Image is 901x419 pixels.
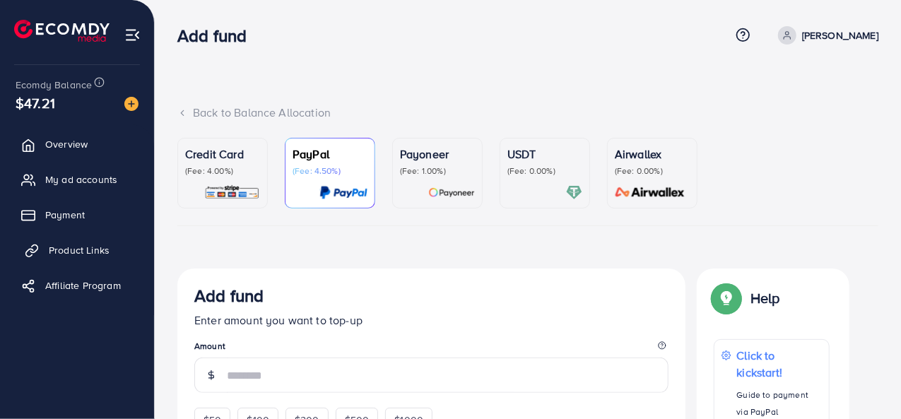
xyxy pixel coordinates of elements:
[194,340,669,358] legend: Amount
[124,27,141,43] img: menu
[802,27,878,44] p: [PERSON_NAME]
[11,201,143,229] a: Payment
[566,184,582,201] img: card
[194,285,264,306] h3: Add fund
[45,137,88,151] span: Overview
[185,165,260,177] p: (Fee: 4.00%)
[507,146,582,163] p: USDT
[204,184,260,201] img: card
[16,78,92,92] span: Ecomdy Balance
[185,146,260,163] p: Credit Card
[615,165,690,177] p: (Fee: 0.00%)
[293,146,367,163] p: PayPal
[11,236,143,264] a: Product Links
[14,20,110,42] img: logo
[45,208,85,222] span: Payment
[319,184,367,201] img: card
[507,165,582,177] p: (Fee: 0.00%)
[16,93,55,113] span: $47.21
[45,278,121,293] span: Affiliate Program
[841,355,890,408] iframe: Chat
[124,97,139,111] img: image
[400,146,475,163] p: Payoneer
[11,165,143,194] a: My ad accounts
[293,165,367,177] p: (Fee: 4.50%)
[615,146,690,163] p: Airwallex
[772,26,878,45] a: [PERSON_NAME]
[194,312,669,329] p: Enter amount you want to top-up
[737,347,822,381] p: Click to kickstart!
[428,184,475,201] img: card
[45,172,117,187] span: My ad accounts
[750,290,780,307] p: Help
[611,184,690,201] img: card
[49,243,110,257] span: Product Links
[714,285,739,311] img: Popup guide
[177,105,878,121] div: Back to Balance Allocation
[11,271,143,300] a: Affiliate Program
[400,165,475,177] p: (Fee: 1.00%)
[177,25,258,46] h3: Add fund
[11,130,143,158] a: Overview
